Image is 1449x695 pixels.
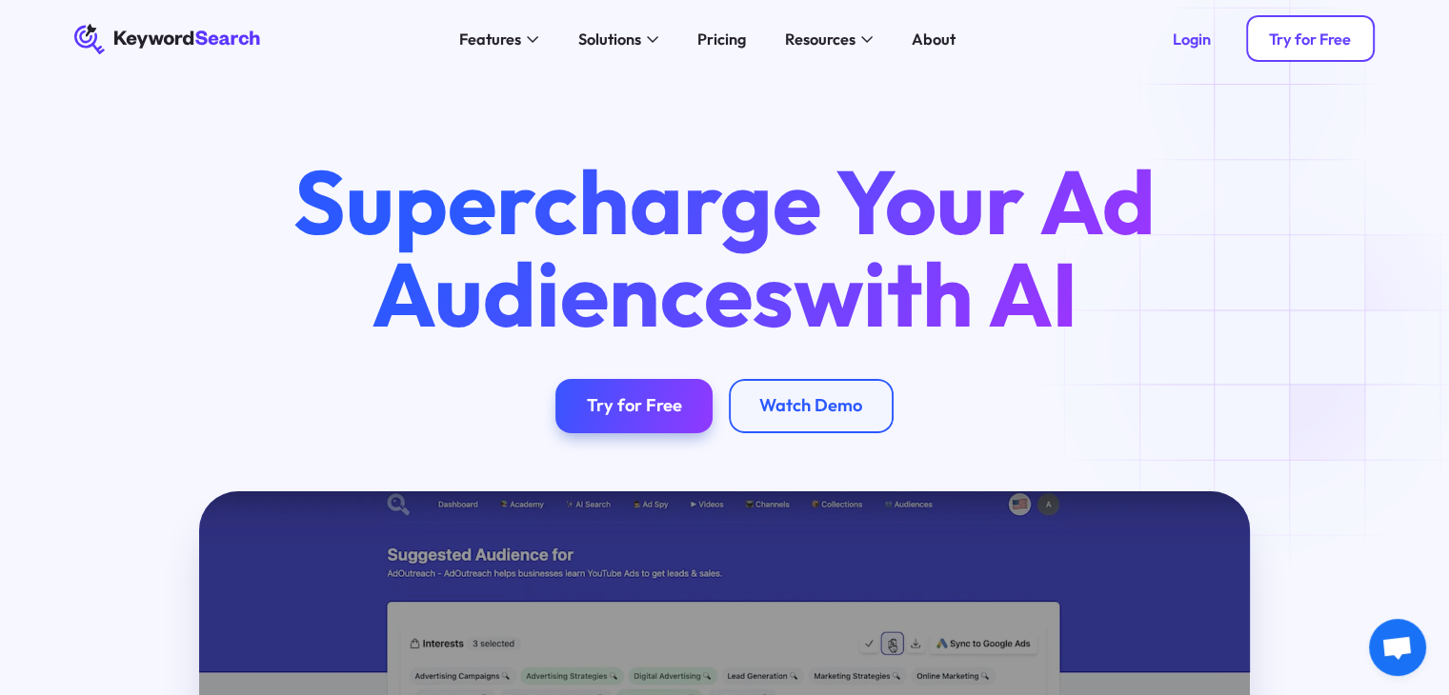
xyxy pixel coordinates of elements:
[1246,15,1375,62] a: Try for Free
[685,24,757,55] a: Pricing
[459,28,521,51] div: Features
[794,237,1078,349] span: with AI
[1369,619,1426,676] a: Open chat
[577,28,640,51] div: Solutions
[912,28,956,51] div: About
[555,379,713,433] a: Try for Free
[899,24,967,55] a: About
[257,155,1191,340] h1: Supercharge Your Ad Audiences
[759,395,862,417] div: Watch Demo
[1173,30,1211,49] div: Login
[587,395,682,417] div: Try for Free
[697,28,746,51] div: Pricing
[1269,30,1351,49] div: Try for Free
[784,28,855,51] div: Resources
[1149,15,1234,62] a: Login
